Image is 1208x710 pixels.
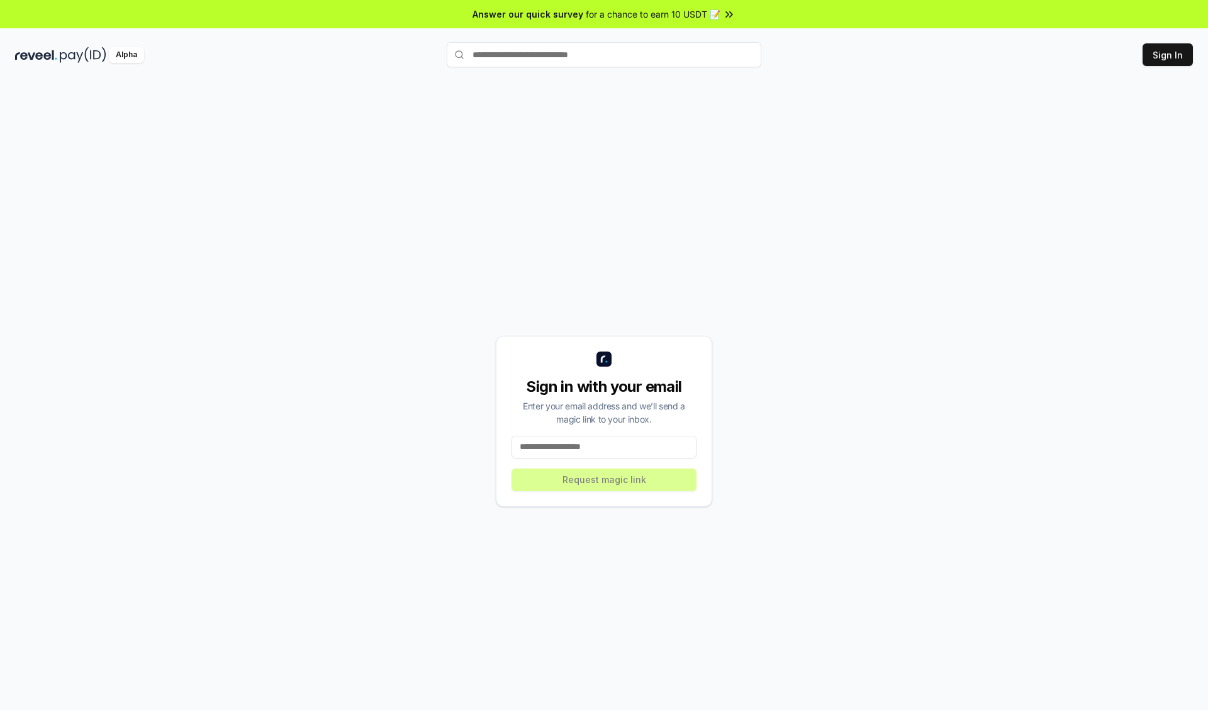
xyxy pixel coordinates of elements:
div: Enter your email address and we’ll send a magic link to your inbox. [512,399,696,426]
span: Answer our quick survey [473,8,583,21]
div: Alpha [109,47,144,63]
div: Sign in with your email [512,377,696,397]
button: Sign In [1143,43,1193,66]
img: pay_id [60,47,106,63]
span: for a chance to earn 10 USDT 📝 [586,8,720,21]
img: reveel_dark [15,47,57,63]
img: logo_small [596,352,612,367]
